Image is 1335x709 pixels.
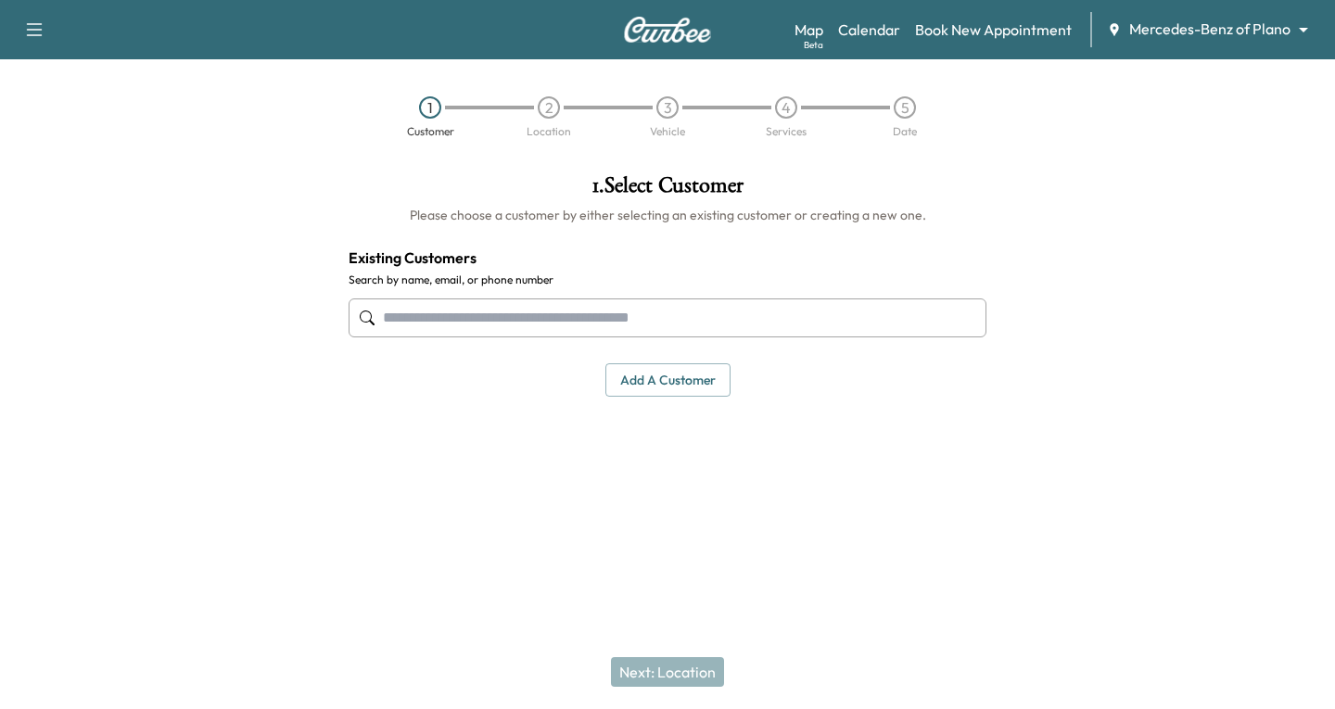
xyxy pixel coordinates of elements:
div: 2 [538,96,560,119]
div: 1 [419,96,441,119]
a: Calendar [838,19,900,41]
div: Location [527,126,571,137]
a: MapBeta [795,19,823,41]
div: Services [766,126,807,137]
img: Curbee Logo [623,17,712,43]
button: Add a customer [605,363,731,398]
div: 5 [894,96,916,119]
div: Vehicle [650,126,685,137]
div: 3 [656,96,679,119]
a: Book New Appointment [915,19,1072,41]
div: Beta [804,38,823,52]
div: Customer [407,126,454,137]
div: Date [893,126,917,137]
div: 4 [775,96,797,119]
label: Search by name, email, or phone number [349,272,986,287]
h6: Please choose a customer by either selecting an existing customer or creating a new one. [349,206,986,224]
h1: 1 . Select Customer [349,174,986,206]
span: Mercedes-Benz of Plano [1129,19,1290,40]
h4: Existing Customers [349,247,986,269]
